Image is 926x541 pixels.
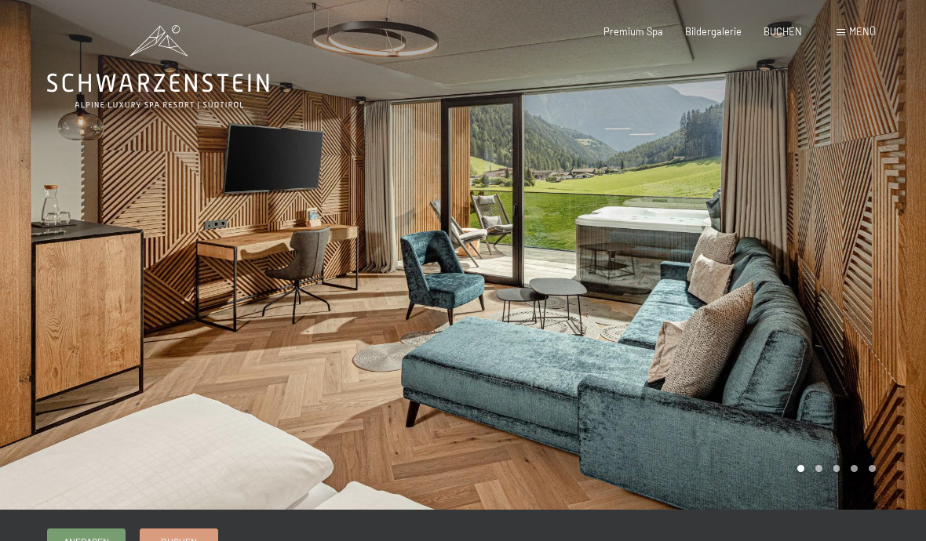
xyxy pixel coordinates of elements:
[764,25,802,38] a: BUCHEN
[685,25,742,38] a: Bildergalerie
[603,25,663,38] a: Premium Spa
[849,25,876,38] span: Menü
